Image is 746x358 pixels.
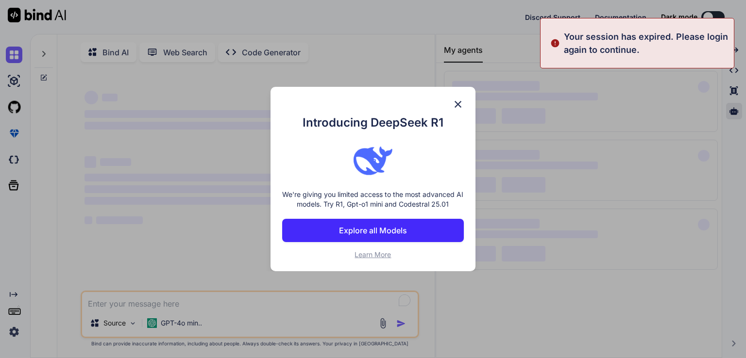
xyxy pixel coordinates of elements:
[452,98,464,110] img: close
[550,30,560,56] img: alert
[354,141,392,180] img: bind logo
[282,219,464,242] button: Explore all Models
[282,190,464,209] p: We're giving you limited access to the most advanced AI models. Try R1, Gpt-o1 mini and Codestral...
[355,250,391,259] span: Learn More
[339,225,407,236] p: Explore all Models
[564,30,728,56] p: Your session has expired. Please login again to continue.
[282,114,464,131] h1: Introducing DeepSeek R1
